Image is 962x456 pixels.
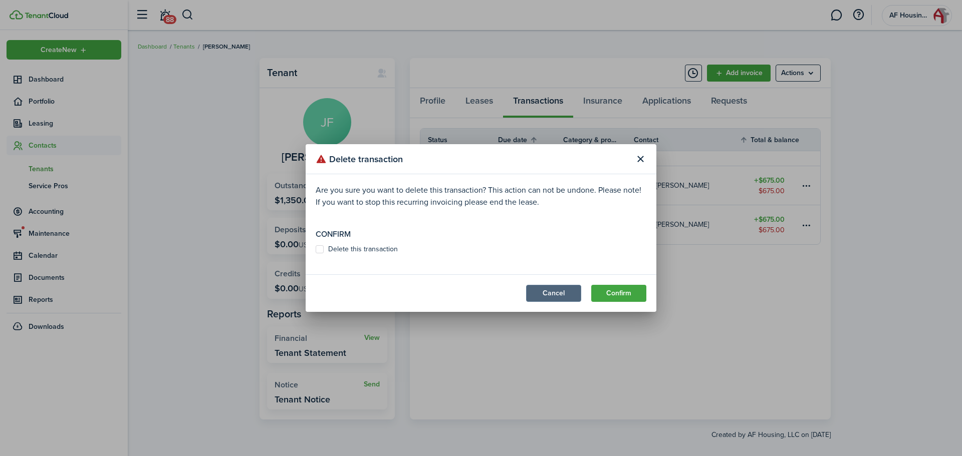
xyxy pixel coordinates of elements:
p: Are you sure you want to delete this transaction? This action can not be undone. Please note! If ... [316,184,646,208]
button: Close modal [632,151,649,168]
p: Confirm [316,228,646,240]
button: Confirm [591,285,646,302]
button: Cancel [526,285,581,302]
modal-title: Delete transaction [316,149,629,169]
label: Delete this transaction [316,245,398,253]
